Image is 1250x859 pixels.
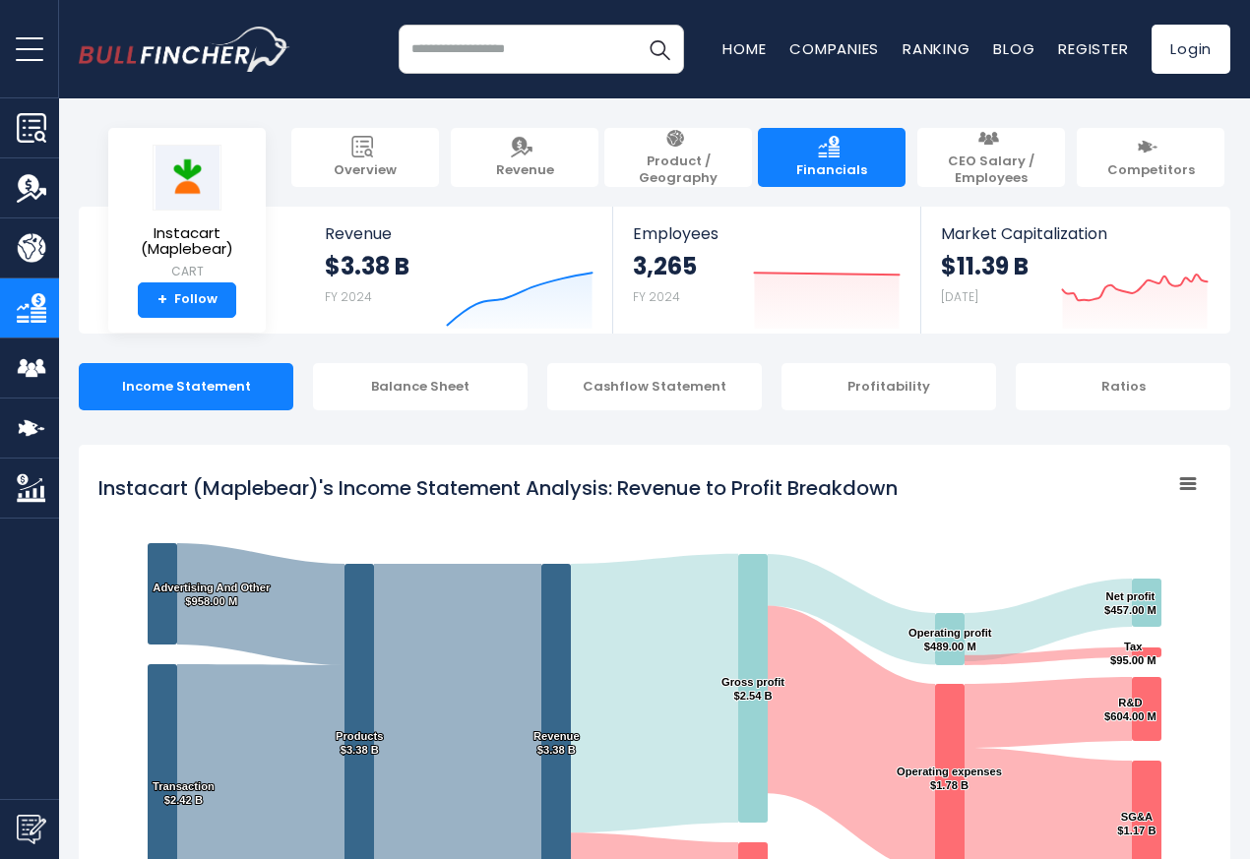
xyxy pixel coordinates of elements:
text: Operating profit $489.00 M [908,627,992,652]
a: Revenue [451,128,598,187]
strong: $3.38 B [325,251,409,281]
text: Revenue $3.38 B [533,730,580,756]
span: Competitors [1107,162,1195,179]
text: R&D $604.00 M [1104,697,1156,722]
text: Transaction $2.42 B [153,780,215,806]
a: Overview [291,128,439,187]
a: Financials [758,128,906,187]
text: Net profit $457.00 M [1104,590,1156,616]
a: CEO Salary / Employees [917,128,1065,187]
span: Market Capitalization [941,224,1209,243]
text: Gross profit $2.54 B [721,676,784,702]
small: FY 2024 [633,288,680,305]
span: Financials [796,162,867,179]
a: Instacart (Maplebear) CART [123,144,251,282]
span: Product / Geography [614,153,742,187]
button: Search [635,25,684,74]
small: [DATE] [941,288,978,305]
text: Tax $95.00 M [1110,641,1156,666]
a: Market Capitalization $11.39 B [DATE] [921,207,1228,334]
a: +Follow [138,282,236,318]
a: Revenue $3.38 B FY 2024 [305,207,613,334]
img: bullfincher logo [79,27,290,72]
strong: $11.39 B [941,251,1029,281]
a: Competitors [1077,128,1224,187]
a: Ranking [903,38,969,59]
small: FY 2024 [325,288,372,305]
a: Register [1058,38,1128,59]
div: Ratios [1016,363,1230,410]
div: Balance Sheet [313,363,528,410]
a: Login [1152,25,1230,74]
span: Revenue [325,224,594,243]
span: Employees [633,224,900,243]
a: Companies [789,38,879,59]
tspan: Instacart (Maplebear)'s Income Statement Analysis: Revenue to Profit Breakdown [98,474,898,502]
a: Home [722,38,766,59]
a: Product / Geography [604,128,752,187]
text: Products $3.38 B [336,730,384,756]
text: SG&A $1.17 B [1117,811,1156,836]
div: Cashflow Statement [547,363,762,410]
div: Profitability [781,363,996,410]
span: CEO Salary / Employees [927,153,1055,187]
text: Advertising And Other $958.00 M [153,582,271,607]
span: Instacart (Maplebear) [124,225,250,258]
span: Revenue [496,162,554,179]
span: Overview [334,162,397,179]
strong: 3,265 [633,251,697,281]
a: Go to homepage [79,27,290,72]
strong: + [157,291,167,309]
small: CART [124,263,250,280]
text: Operating expenses $1.78 B [897,766,1002,791]
a: Blog [993,38,1034,59]
a: Employees 3,265 FY 2024 [613,207,919,334]
div: Income Statement [79,363,293,410]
